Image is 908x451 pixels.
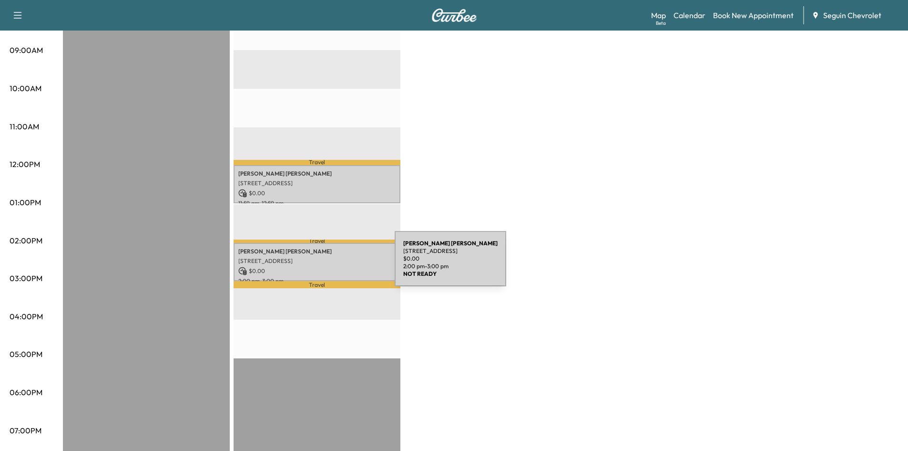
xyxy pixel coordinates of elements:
p: $ 0.00 [238,267,396,275]
a: Book New Appointment [713,10,794,21]
img: Curbee Logo [431,9,477,22]
p: [PERSON_NAME] [PERSON_NAME] [238,248,396,255]
p: Travel [234,281,400,288]
p: [PERSON_NAME] [PERSON_NAME] [238,170,396,178]
p: 2:00 pm - 3:00 pm [238,277,396,285]
p: 05:00PM [10,348,42,360]
p: 11:59 am - 12:59 pm [238,199,396,207]
p: Travel [234,160,400,165]
p: [STREET_ADDRESS] [238,257,396,265]
p: 06:00PM [10,387,42,398]
p: 12:00PM [10,158,40,170]
p: 01:00PM [10,197,41,208]
p: 02:00PM [10,235,42,246]
p: [STREET_ADDRESS] [238,179,396,187]
span: Seguin Chevrolet [823,10,881,21]
p: 07:00PM [10,425,41,436]
p: Travel [234,240,400,243]
p: 03:00PM [10,273,42,284]
p: 10:00AM [10,83,41,94]
p: 11:00AM [10,121,39,132]
p: 04:00PM [10,311,43,322]
a: Calendar [673,10,705,21]
p: 09:00AM [10,44,43,56]
a: MapBeta [651,10,666,21]
p: $ 0.00 [238,189,396,198]
div: Beta [656,20,666,27]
